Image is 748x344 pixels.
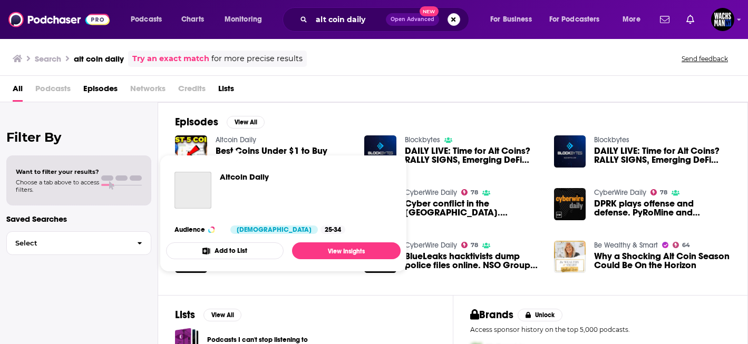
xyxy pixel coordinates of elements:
a: ListsView All [175,308,241,321]
span: Monitoring [225,12,262,27]
p: Access sponsor history on the top 5,000 podcasts. [470,326,731,333]
div: 25-34 [320,225,345,234]
button: Send feedback [678,54,731,63]
span: Logged in as WachsmanNY [711,8,734,31]
h3: Audience [174,225,222,234]
button: Add to List [166,242,284,259]
span: Select [7,240,129,247]
a: 78 [650,189,667,195]
a: Why a Shocking Alt Coin Season Could Be On the Horizon [594,252,731,270]
a: CyberWire Daily [405,241,457,250]
span: for more precise results [211,53,303,65]
h2: Filter By [6,130,151,145]
div: Search podcasts, credits, & more... [293,7,479,32]
a: Charts [174,11,210,28]
a: DPRK plays offense and defense. PyRoMine and EternalRomance. Russian disinformation on Syrian mas... [594,199,731,217]
a: 78 [461,189,478,195]
img: DAILY LIVE: Time for Alt Coins? RALLY SIGNS, Emerging DeFi Markets [554,135,586,168]
button: Open AdvancedNew [386,13,439,26]
span: BlueLeaks hacktivists dump police files online. NSO Group back in the news. [MEDICAL_DATA] apps a... [405,252,541,270]
button: Show profile menu [711,8,734,31]
a: CyberWire Daily [405,188,457,197]
a: Try an exact match [132,53,209,65]
button: open menu [615,11,654,28]
button: open menu [217,11,276,28]
a: 64 [673,242,690,248]
button: Select [6,231,151,255]
span: New [420,6,439,16]
a: Episodes [83,80,118,102]
input: Search podcasts, credits, & more... [312,11,386,28]
a: DAILY LIVE: Time for Alt Coins? RALLY SIGNS, Emerging DeFi Markets [594,146,731,164]
button: View All [203,309,241,321]
a: CyberWire Daily [594,188,646,197]
span: For Business [490,12,532,27]
a: Best Coins Under $1 to Buy During Bitcoin Crash? | Altcoin Daily [216,146,352,164]
img: Best Coins Under $1 to Buy During Bitcoin Crash? | Altcoin Daily [175,135,207,168]
button: View All [227,116,265,129]
span: 64 [682,243,690,248]
h2: Episodes [175,115,218,129]
span: Cyber conflict in the [GEOGRAPHIC_DATA]. Zerologon exploited in the wild. Emotet rising. The Four... [405,199,541,217]
span: 78 [660,190,667,195]
a: Altcoin Daily [216,135,256,144]
span: Choose a tab above to access filters. [16,179,99,193]
h2: Lists [175,308,195,321]
a: EpisodesView All [175,115,265,129]
span: 78 [471,190,478,195]
a: Show notifications dropdown [656,11,674,28]
a: Show notifications dropdown [682,11,698,28]
a: All [13,80,23,102]
span: Credits [178,80,206,102]
span: More [623,12,640,27]
img: DPRK plays offense and defense. PyRoMine and EternalRomance. Russian disinformation on Syrian mas... [554,188,586,220]
a: Altcoin Daily [220,172,269,182]
img: Podchaser - Follow, Share and Rate Podcasts [8,9,110,30]
a: Blockbytes [405,135,440,144]
img: DAILY LIVE: Time for Alt Coins? RALLY SIGNS, Emerging DeFi Markets [364,135,396,168]
h2: Brands [470,308,514,321]
a: Altcoin Daily [174,172,211,209]
button: Unlock [518,309,562,321]
a: Be Wealthy & Smart [594,241,658,250]
a: 78 [461,242,478,248]
span: Open Advanced [391,17,434,22]
span: Podcasts [131,12,162,27]
a: View Insights [292,242,401,259]
button: open menu [483,11,545,28]
span: 78 [471,243,478,248]
a: Blockbytes [594,135,629,144]
a: Lists [218,80,234,102]
h3: Search [35,54,61,64]
a: BlueLeaks hacktivists dump police files online. NSO Group back in the news. COVID-19 apps and dat... [405,252,541,270]
span: Charts [181,12,204,27]
img: User Profile [711,8,734,31]
img: Why a Shocking Alt Coin Season Could Be On the Horizon [554,241,586,273]
span: Networks [130,80,166,102]
span: For Podcasters [549,12,600,27]
button: open menu [123,11,176,28]
p: Saved Searches [6,214,151,224]
div: [DEMOGRAPHIC_DATA] [230,225,318,234]
span: Podcasts [35,80,71,102]
a: Cyber conflict in the Caucasus. Zerologon exploited in the wild. Emotet rising. The Four Horsemen... [405,199,541,217]
a: DAILY LIVE: Time for Alt Coins? RALLY SIGNS, Emerging DeFi Markets [405,146,541,164]
button: open menu [542,11,615,28]
h3: alt coin daily [74,54,124,64]
span: Want to filter your results? [16,168,99,175]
